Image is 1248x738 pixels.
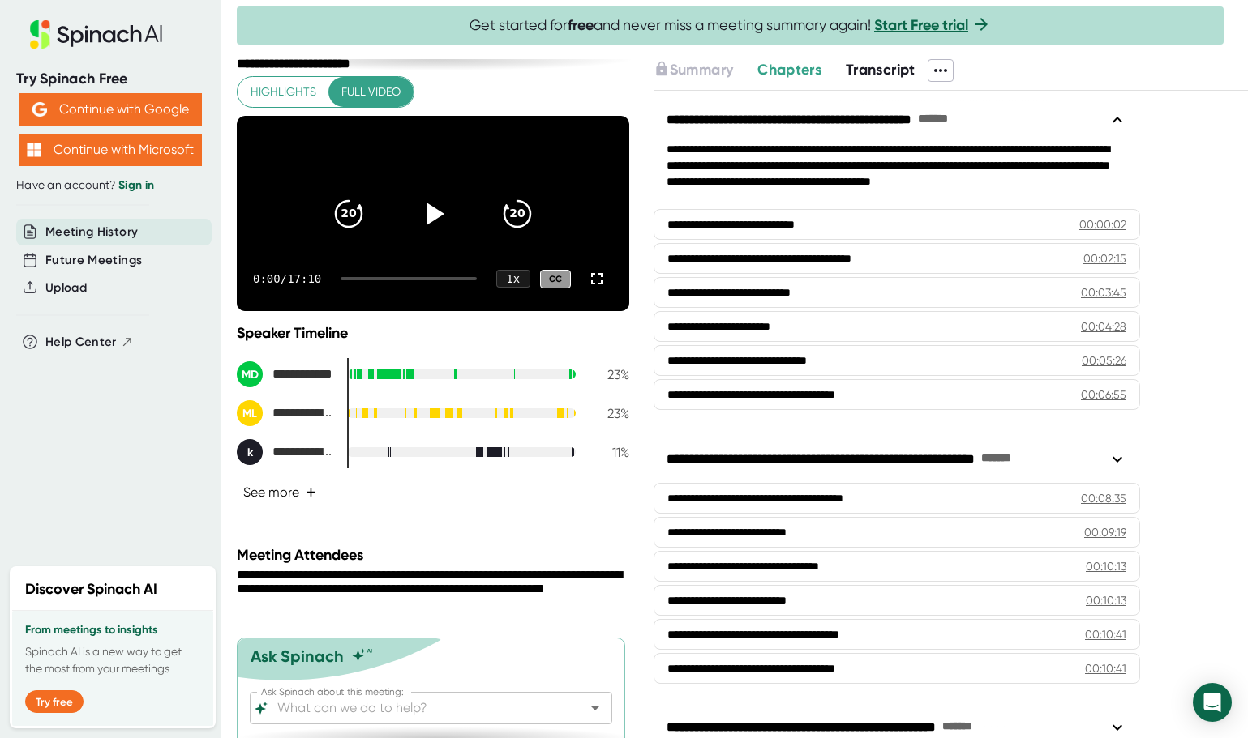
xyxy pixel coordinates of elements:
button: See more+ [237,478,323,506]
div: CC [540,270,571,288]
button: Continue with Microsoft [19,134,202,166]
span: Chapters [757,61,821,79]
span: Summary [670,61,733,79]
div: 1 x [496,270,530,288]
div: 00:10:41 [1085,626,1126,642]
button: Summary [654,59,733,81]
div: Upgrade to access [654,59,757,82]
div: 11 % [589,445,629,460]
a: Sign in [118,178,154,192]
span: Transcript [846,61,916,79]
div: 00:02:15 [1083,250,1126,267]
div: 00:09:19 [1084,524,1126,540]
div: Meeting Attendees [237,546,633,564]
input: What can we do to help? [274,697,560,719]
div: 23 % [589,367,629,382]
div: 00:03:45 [1081,284,1126,301]
b: free [568,16,594,34]
a: Start Free trial [874,16,968,34]
div: 00:08:35 [1081,490,1126,506]
button: Highlights [238,77,329,107]
div: 23 % [589,406,629,421]
button: Help Center [45,333,134,352]
div: 00:05:26 [1082,352,1126,369]
div: ML [237,400,263,426]
div: Ask Spinach [251,646,344,666]
img: Aehbyd4JwY73AAAAAElFTkSuQmCC [32,102,47,117]
h2: Discover Spinach AI [25,578,157,600]
div: 00:10:13 [1086,592,1126,608]
div: 00:10:13 [1086,558,1126,574]
div: Open Intercom Messenger [1193,683,1232,722]
button: Open [584,697,607,719]
div: 00:00:02 [1079,216,1126,232]
button: Chapters [757,59,821,81]
div: Have an account? [16,178,204,193]
span: Highlights [251,82,316,102]
button: Meeting History [45,223,138,241]
button: Try free [25,690,84,713]
div: k [237,439,263,465]
div: 00:04:28 [1081,318,1126,335]
button: Continue with Google [19,93,202,126]
div: Try Spinach Free [16,70,204,88]
div: kristinphillips [237,439,334,465]
div: Mercedes Lorenzo [237,400,334,426]
p: Spinach AI is a new way to get the most from your meetings [25,643,200,677]
button: Transcript [846,59,916,81]
div: 0:00 / 17:10 [253,272,321,285]
h3: From meetings to insights [25,624,200,637]
div: MD [237,361,263,387]
span: Help Center [45,333,117,352]
span: + [306,486,316,499]
div: 00:06:55 [1081,386,1126,403]
button: Future Meetings [45,251,142,270]
div: Speaker Timeline [237,324,629,342]
div: 00:10:41 [1085,660,1126,676]
span: Get started for and never miss a meeting summary again! [470,16,991,35]
div: Maria Dieste [237,361,334,387]
span: Full video [341,82,401,102]
button: Upload [45,279,87,297]
button: Full video [328,77,414,107]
